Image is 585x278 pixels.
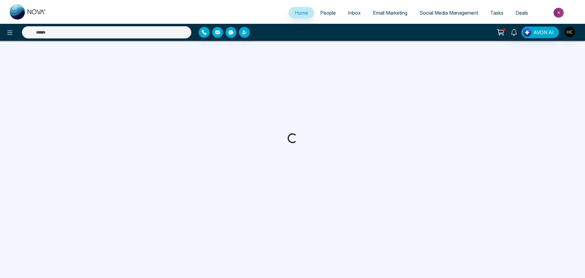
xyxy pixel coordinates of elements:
span: Email Marketing [373,10,407,16]
a: Deals [509,7,534,19]
a: Inbox [342,7,367,19]
img: Lead Flow [523,28,531,37]
a: Home [289,7,314,19]
span: Tasks [490,10,503,16]
span: Inbox [348,10,361,16]
img: Nova CRM Logo [10,4,46,20]
img: Market-place.gif [537,6,581,20]
span: Home [295,10,308,16]
span: Social Media Management [420,10,478,16]
a: People [314,7,342,19]
a: Tasks [484,7,509,19]
button: AVON AI [521,27,559,38]
span: Deals [516,10,528,16]
a: Social Media Management [413,7,484,19]
img: User Avatar [565,27,575,37]
span: People [320,10,336,16]
a: Email Marketing [367,7,413,19]
span: AVON AI [534,29,554,36]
